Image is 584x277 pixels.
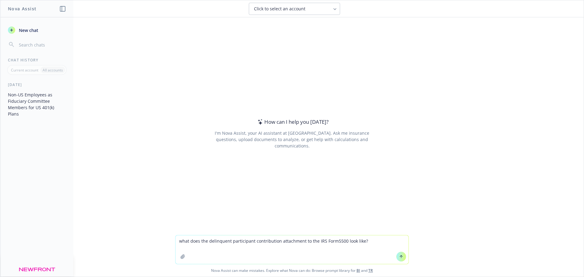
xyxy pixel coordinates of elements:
[176,235,408,264] textarea: what does the delinquent participant contribution attachment to the IRS Form5500 look like?
[8,5,36,12] h1: Nova Assist
[206,130,377,149] div: I'm Nova Assist, your AI assistant at [GEOGRAPHIC_DATA]. Ask me insurance questions, upload docum...
[18,40,66,49] input: Search chats
[254,6,305,12] span: Click to select an account
[3,264,581,277] span: Nova Assist can make mistakes. Explore what Nova can do: Browse prompt library for and
[368,268,373,273] a: TR
[11,68,38,73] p: Current account
[5,90,68,119] button: Non-US Employees as Fiduciary Committee Members for US 401(k) Plans
[256,118,328,126] div: How can I help you [DATE]?
[249,3,340,15] button: Click to select an account
[5,25,68,36] button: New chat
[356,268,360,273] a: BI
[1,57,73,63] div: Chat History
[18,27,38,33] span: New chat
[1,82,73,87] div: [DATE]
[43,68,63,73] p: All accounts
